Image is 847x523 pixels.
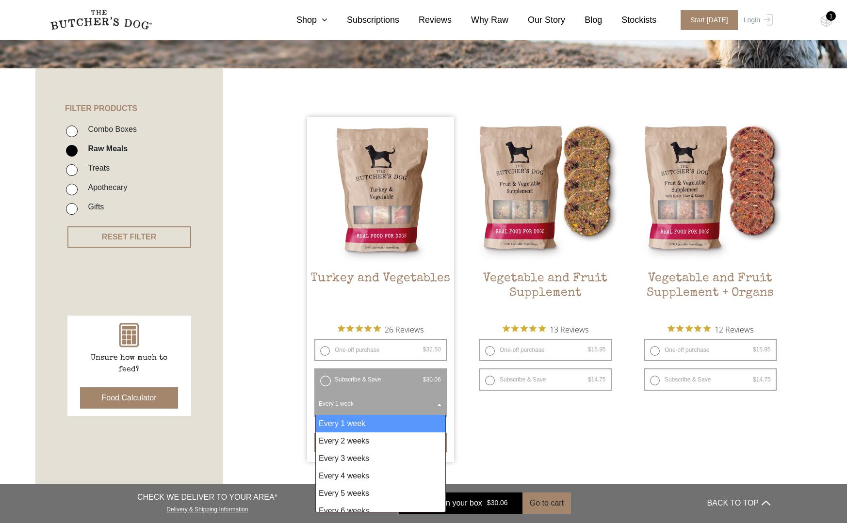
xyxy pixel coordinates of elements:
button: Rated 4.9 out of 5 stars from 13 reviews. Jump to reviews. [503,322,588,336]
span: 13 Reviews [550,322,588,336]
label: Combo Boxes [83,123,137,136]
span: $ [423,346,426,353]
p: CHECK WE DELIVER TO YOUR AREA* [137,491,277,503]
li: Every 1 week [316,415,445,432]
label: Apothecary [83,181,127,194]
label: Raw Meals [83,142,128,155]
h2: Turkey and Vegetables [307,271,454,317]
bdi: 14.75 [753,376,771,383]
span: $ [753,376,756,383]
a: Stockists [602,14,656,27]
p: Unsure how much to feed? [81,352,178,376]
label: Treats [83,161,110,174]
span: $ [487,499,491,507]
a: Login [741,10,773,30]
span: Every 1 week [316,393,445,415]
h2: Vegetable and Fruit Supplement + Organs [637,271,784,317]
bdi: 30.06 [487,499,508,507]
a: Turkey and Vegetables [307,117,454,317]
a: Vegetable and Fruit SupplementVegetable and Fruit Supplement [472,117,619,317]
button: Add item [314,433,447,452]
a: Shop [277,14,327,27]
h4: FILTER PRODUCTS [35,68,223,113]
label: One-off purchase [479,339,612,361]
label: Subscribe & Save [314,368,447,391]
span: 12 Reviews [715,322,753,336]
label: One-off purchase [644,339,777,361]
li: Every 3 weeks [316,450,445,467]
a: Why Raw [452,14,508,27]
li: Every 6 weeks [316,502,445,520]
a: Blog [565,14,602,27]
label: Gifts [83,200,104,213]
button: Food Calculator [80,387,179,409]
button: RESET FILTER [67,226,191,248]
label: One-off purchase [314,339,447,361]
div: 1 [826,11,836,21]
bdi: 30.06 [423,376,441,383]
bdi: 32.50 [423,346,441,353]
a: Start [DATE] [671,10,741,30]
li: Every 5 weeks [316,485,445,502]
span: Start [DATE] [681,10,738,30]
a: Our Story [508,14,565,27]
a: 1 Items on your box $30.06 [399,492,522,514]
img: Vegetable and Fruit Supplement [472,117,619,264]
bdi: 15.95 [588,346,606,353]
bdi: 15.95 [753,346,771,353]
img: Vegetable and Fruit Supplement + Organs [637,117,784,264]
h2: Vegetable and Fruit Supplement [472,271,619,317]
img: TBD_Cart-Empty.png [820,15,832,27]
bdi: 14.75 [588,376,606,383]
button: Rated 4.9 out of 5 stars from 26 reviews. Jump to reviews. [338,322,423,336]
label: Subscribe & Save [479,368,612,391]
label: Subscribe & Save [644,368,777,391]
a: Reviews [399,14,452,27]
a: Delivery & Shipping Information [166,504,248,513]
a: Subscriptions [327,14,399,27]
button: Go to cart [522,492,571,514]
li: Every 4 weeks [316,467,445,485]
button: Rated 4.8 out of 5 stars from 12 reviews. Jump to reviews. [668,322,753,336]
span: $ [588,376,591,383]
li: Every 2 weeks [316,432,445,450]
span: $ [753,346,756,353]
a: Vegetable and Fruit Supplement + OrgansVegetable and Fruit Supplement + Organs [637,117,784,317]
span: 26 Reviews [385,322,423,336]
span: $ [423,376,426,383]
button: BACK TO TOP [707,491,770,515]
span: Items on your box [421,497,482,509]
span: $ [588,346,591,353]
